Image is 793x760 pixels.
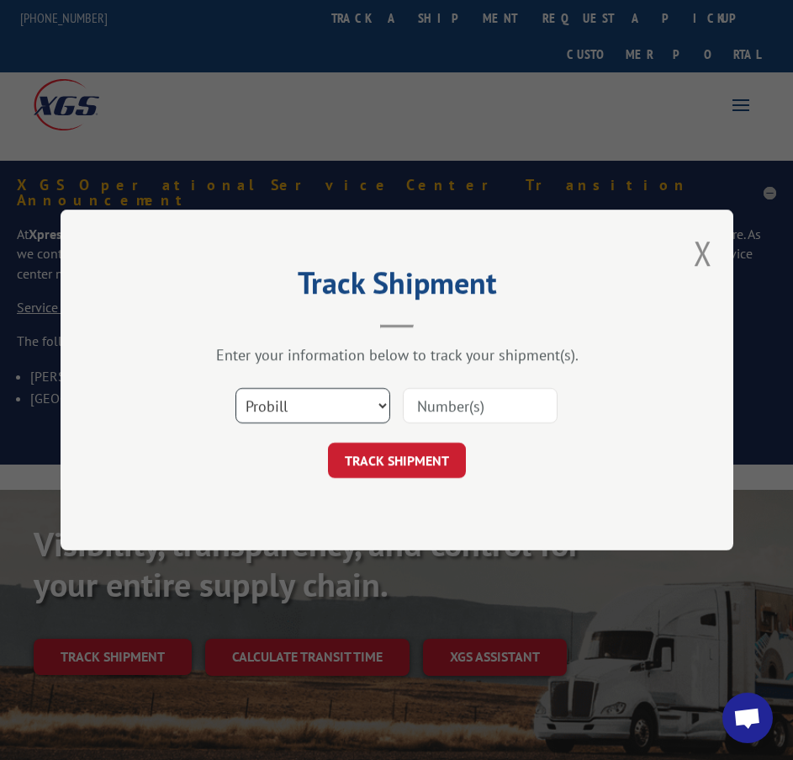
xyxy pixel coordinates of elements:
h2: Track Shipment [145,271,649,303]
button: TRACK SHIPMENT [328,443,466,478]
button: Close modal [694,231,712,275]
a: Open chat [722,693,773,743]
input: Number(s) [403,388,558,423]
div: Enter your information below to track your shipment(s). [145,345,649,364]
